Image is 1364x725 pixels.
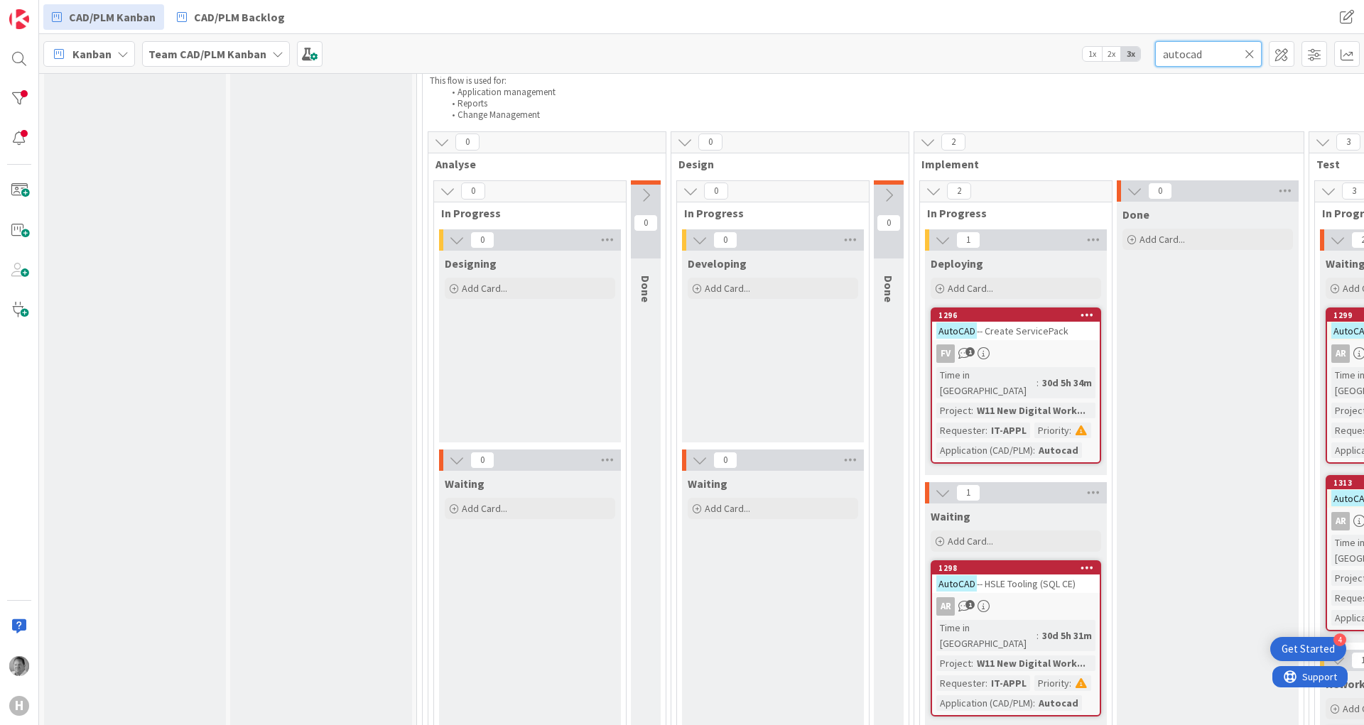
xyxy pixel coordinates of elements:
[69,9,156,26] span: CAD/PLM Kanban
[1034,423,1069,438] div: Priority
[1033,442,1035,458] span: :
[1121,47,1140,61] span: 3x
[1069,423,1071,438] span: :
[936,597,955,616] div: AR
[1102,47,1121,61] span: 2x
[936,675,985,691] div: Requester
[1035,695,1082,711] div: Autocad
[956,231,980,249] span: 1
[965,347,975,356] span: 1
[938,563,1100,573] div: 1298
[877,214,901,231] span: 0
[678,157,891,171] span: Design
[941,133,965,151] span: 2
[705,282,750,295] span: Add Card...
[931,307,1101,464] a: 1296AutoCAD-- Create ServicePackFVTime in [GEOGRAPHIC_DATA]:30d 5h 34mProject:W11 New Digital Wor...
[932,309,1100,340] div: 1296AutoCAD-- Create ServicePack
[977,325,1068,337] span: -- Create ServicePack
[470,231,494,249] span: 0
[1270,637,1346,661] div: Open Get Started checklist, remaining modules: 4
[461,182,485,200] span: 0
[936,620,1036,651] div: Time in [GEOGRAPHIC_DATA]
[932,597,1100,616] div: AR
[936,403,971,418] div: Project
[30,2,65,19] span: Support
[985,675,987,691] span: :
[965,600,975,609] span: 1
[445,256,497,271] span: Designing
[948,282,993,295] span: Add Card...
[932,344,1100,363] div: FV
[956,484,980,501] span: 1
[931,256,983,271] span: Deploying
[72,45,112,62] span: Kanban
[9,656,29,676] img: AV
[688,256,747,271] span: Developing
[194,9,285,26] span: CAD/PLM Backlog
[936,575,977,592] mark: AutoCAD
[938,310,1100,320] div: 1296
[987,675,1030,691] div: IT-APPL
[1039,375,1095,391] div: 30d 5h 34m
[932,562,1100,593] div: 1298AutoCAD-- HSLE Tooling (SQL CE)
[639,276,653,302] span: Done
[1331,344,1350,363] div: AR
[987,423,1030,438] div: IT-APPL
[43,4,164,30] a: CAD/PLM Kanban
[462,282,507,295] span: Add Card...
[936,423,985,438] div: Requester
[1083,47,1102,61] span: 1x
[445,476,485,491] span: Waiting
[713,231,737,249] span: 0
[936,344,955,363] div: FV
[470,452,494,469] span: 0
[704,182,728,200] span: 0
[1034,675,1069,691] div: Priority
[634,214,658,231] span: 0
[971,655,973,671] span: :
[932,309,1100,322] div: 1296
[973,403,1089,418] div: W11 New Digital Work...
[882,276,896,302] span: Done
[9,9,29,29] img: Visit kanbanzone.com
[947,182,971,200] span: 2
[705,502,750,515] span: Add Card...
[936,322,977,339] mark: AutoCAD
[1036,628,1039,643] span: :
[931,560,1101,716] a: 1298AutoCAD-- HSLE Tooling (SQL CE)ARTime in [GEOGRAPHIC_DATA]:30d 5h 31mProject:W11 New Digital ...
[936,442,1033,458] div: Application (CAD/PLM)
[1331,512,1350,530] div: AR
[462,502,507,515] span: Add Card...
[971,403,973,418] span: :
[684,206,851,220] span: In Progress
[9,696,29,716] div: H
[936,695,1033,711] div: Application (CAD/PLM)
[168,4,293,30] a: CAD/PLM Backlog
[455,133,480,151] span: 0
[1033,695,1035,711] span: :
[977,577,1076,590] span: -- HSLE Tooling (SQL CE)
[1122,207,1149,222] span: Done
[948,535,993,547] span: Add Card...
[441,206,608,220] span: In Progress
[936,655,971,671] div: Project
[973,655,1089,671] div: W11 New Digital Work...
[1336,133,1360,151] span: 3
[1155,41,1262,67] input: Quick Filter...
[1036,375,1039,391] span: :
[688,476,727,491] span: Waiting
[698,133,722,151] span: 0
[1282,642,1335,656] div: Get Started
[1035,442,1082,458] div: Autocad
[435,157,648,171] span: Analyse
[713,452,737,469] span: 0
[932,562,1100,574] div: 1298
[1039,628,1095,643] div: 30d 5h 31m
[985,423,987,438] span: :
[1148,182,1172,200] span: 0
[936,367,1036,398] div: Time in [GEOGRAPHIC_DATA]
[931,509,970,523] span: Waiting
[1069,675,1071,691] span: :
[148,47,266,61] b: Team CAD/PLM Kanban
[921,157,1286,171] span: Implement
